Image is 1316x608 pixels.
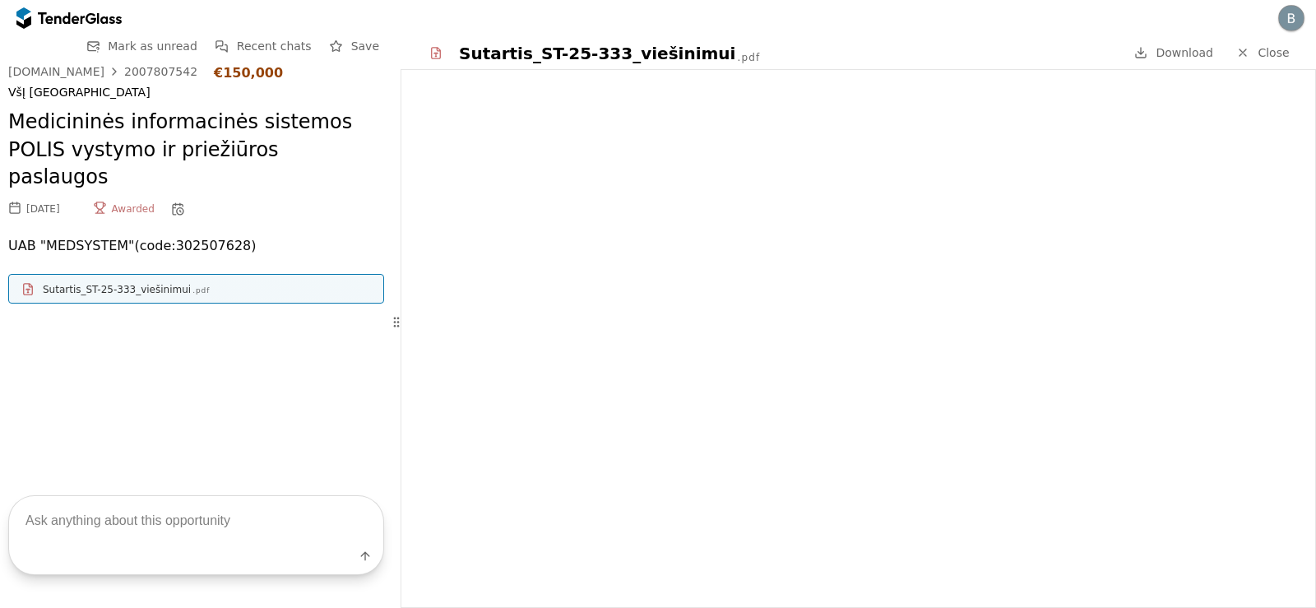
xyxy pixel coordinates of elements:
div: .pdf [192,285,210,296]
a: Close [1226,43,1300,63]
div: Sutartis_ST-25-333_viešinimui [459,42,735,65]
a: [DOMAIN_NAME]2007807542 [8,65,197,78]
div: .pdf [737,51,760,65]
span: Recent chats [237,39,312,53]
p: UAB "MEDSYSTEM" (code: 302507628 ) [8,234,384,258]
button: Recent chats [211,36,317,57]
span: Awarded [112,203,155,215]
span: Save [351,39,379,53]
div: 2007807542 [124,66,197,77]
div: VšĮ [GEOGRAPHIC_DATA] [8,86,384,100]
h2: Medicininės informacinės sistemos POLIS vystymo ir priežiūros paslaugos [8,109,384,192]
div: €150,000 [214,65,283,81]
div: [DATE] [26,203,60,215]
span: Close [1258,46,1289,59]
button: Save [325,36,384,57]
span: Mark as unread [108,39,197,53]
div: Sutartis_ST-25-333_viešinimui [43,283,191,296]
button: Mark as unread [81,36,202,57]
div: [DOMAIN_NAME] [8,66,104,77]
span: Download [1156,46,1213,59]
a: Sutartis_ST-25-333_viešinimui.pdf [8,274,384,304]
a: Download [1129,43,1218,63]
